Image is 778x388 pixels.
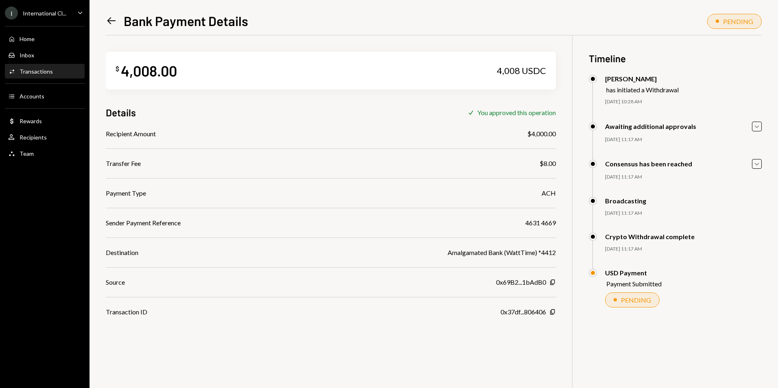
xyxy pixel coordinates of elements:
div: Inbox [20,52,34,59]
div: 4,008 USDC [497,65,546,76]
div: Crypto Withdrawal complete [605,233,695,240]
div: Rewards [20,118,42,124]
div: [DATE] 11:17 AM [605,210,762,217]
div: [DATE] 10:28 AM [605,98,762,105]
div: USD Payment [605,269,662,277]
div: International Cl... [23,10,66,17]
div: $ [116,65,119,73]
div: Home [20,35,35,42]
div: You approved this operation [477,109,556,116]
div: PENDING [621,296,651,304]
div: Source [106,277,125,287]
div: Transfer Fee [106,159,141,168]
div: Transactions [20,68,53,75]
div: Consensus has been reached [605,160,692,168]
div: Accounts [20,93,44,100]
a: Inbox [5,48,85,62]
a: Home [5,31,85,46]
a: Transactions [5,64,85,78]
div: 4631 4669 [525,218,556,228]
a: Accounts [5,89,85,103]
div: Recipient Amount [106,129,156,139]
a: Rewards [5,113,85,128]
div: Transaction ID [106,307,147,317]
div: ACH [542,188,556,198]
div: Sender Payment Reference [106,218,181,228]
a: Recipients [5,130,85,144]
div: Awaiting additional approvals [605,122,696,130]
div: I [5,7,18,20]
div: Payment Submitted [606,280,662,288]
div: Destination [106,248,138,257]
h3: Details [106,106,136,119]
a: Team [5,146,85,161]
div: Amalgamated Bank (WattTime) *4412 [448,248,556,257]
div: $4,000.00 [527,129,556,139]
div: [DATE] 11:17 AM [605,246,762,253]
div: $8.00 [540,159,556,168]
div: Broadcasting [605,197,646,205]
div: Recipients [20,134,47,141]
div: Payment Type [106,188,146,198]
div: Team [20,150,34,157]
div: 0x69B2...1bAdB0 [496,277,546,287]
div: [DATE] 11:17 AM [605,136,762,143]
h1: Bank Payment Details [124,13,248,29]
div: [PERSON_NAME] [605,75,679,83]
div: [DATE] 11:17 AM [605,174,762,181]
div: has initiated a Withdrawal [606,86,679,94]
div: 4,008.00 [121,61,177,80]
h3: Timeline [589,52,762,65]
div: PENDING [723,17,753,25]
div: 0x37df...806406 [500,307,546,317]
